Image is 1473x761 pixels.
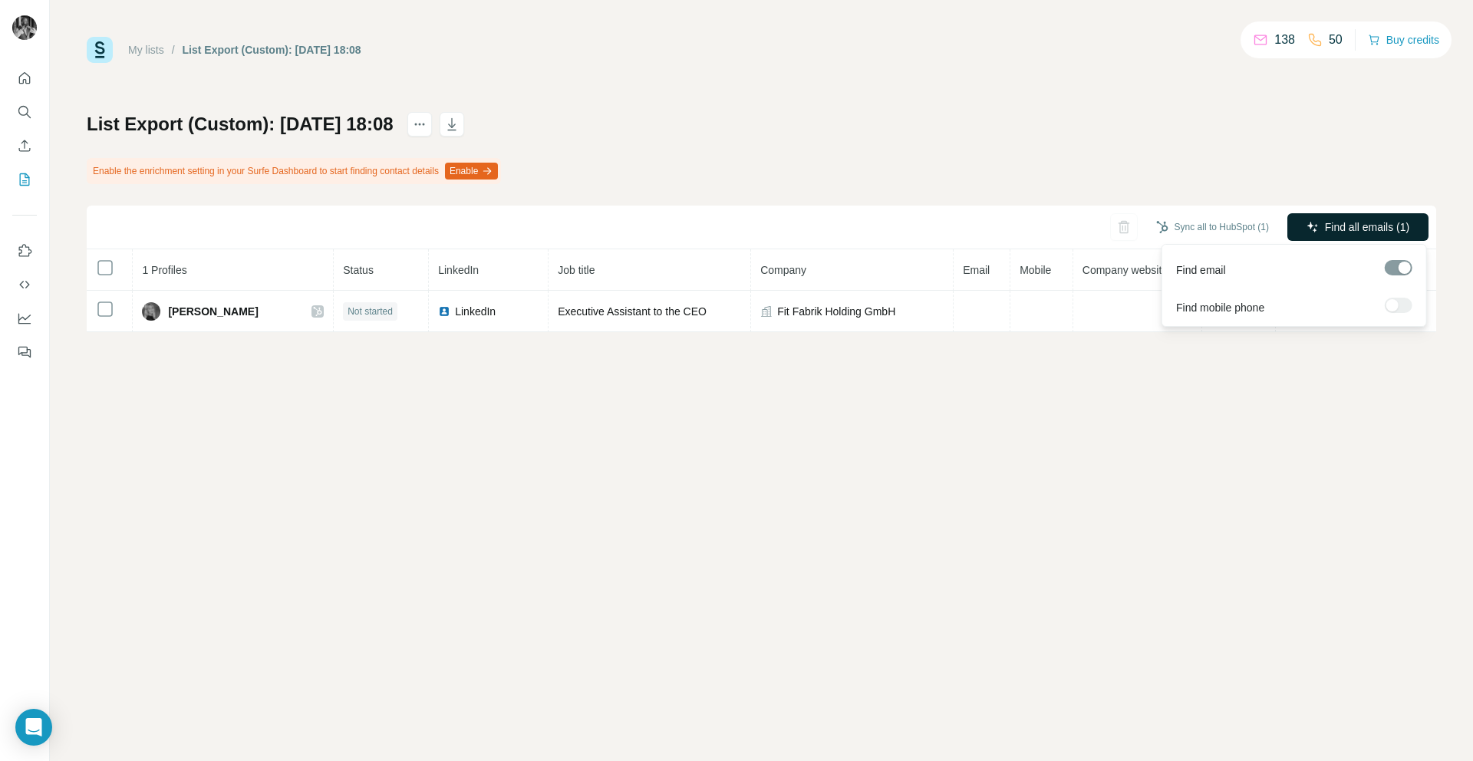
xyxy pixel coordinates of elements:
span: LinkedIn [438,264,479,276]
span: Find all emails (1) [1325,219,1409,235]
li: / [172,42,175,58]
span: Status [343,264,374,276]
button: Use Surfe on LinkedIn [12,237,37,265]
button: Dashboard [12,305,37,332]
button: Find all emails (1) [1287,213,1429,241]
button: Quick start [12,64,37,92]
img: Avatar [12,15,37,40]
button: Buy credits [1368,29,1439,51]
img: Surfe Logo [87,37,113,63]
button: actions [407,112,432,137]
img: Avatar [142,302,160,321]
img: LinkedIn logo [438,305,450,318]
p: 50 [1329,31,1343,49]
span: Not started [348,305,393,318]
div: List Export (Custom): [DATE] 18:08 [183,42,361,58]
h1: List Export (Custom): [DATE] 18:08 [87,112,394,137]
span: Executive Assistant to the CEO [558,305,707,318]
span: LinkedIn [455,304,496,319]
button: My lists [12,166,37,193]
span: [PERSON_NAME] [168,304,258,319]
button: Sync all to HubSpot (1) [1145,216,1280,239]
span: Job title [558,264,595,276]
button: Feedback [12,338,37,366]
span: Fit Fabrik Holding GmbH [777,304,895,319]
button: Use Surfe API [12,271,37,298]
button: Enable [445,163,498,180]
span: Company website [1083,264,1168,276]
button: Enrich CSV [12,132,37,160]
button: Search [12,98,37,126]
span: Email [963,264,990,276]
a: My lists [128,44,164,56]
div: Enable the enrichment setting in your Surfe Dashboard to start finding contact details [87,158,501,184]
span: Company [760,264,806,276]
span: Mobile [1020,264,1051,276]
span: Find mobile phone [1176,300,1264,315]
span: Find email [1176,262,1226,278]
p: 138 [1274,31,1295,49]
span: 1 Profiles [142,264,186,276]
div: Open Intercom Messenger [15,709,52,746]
